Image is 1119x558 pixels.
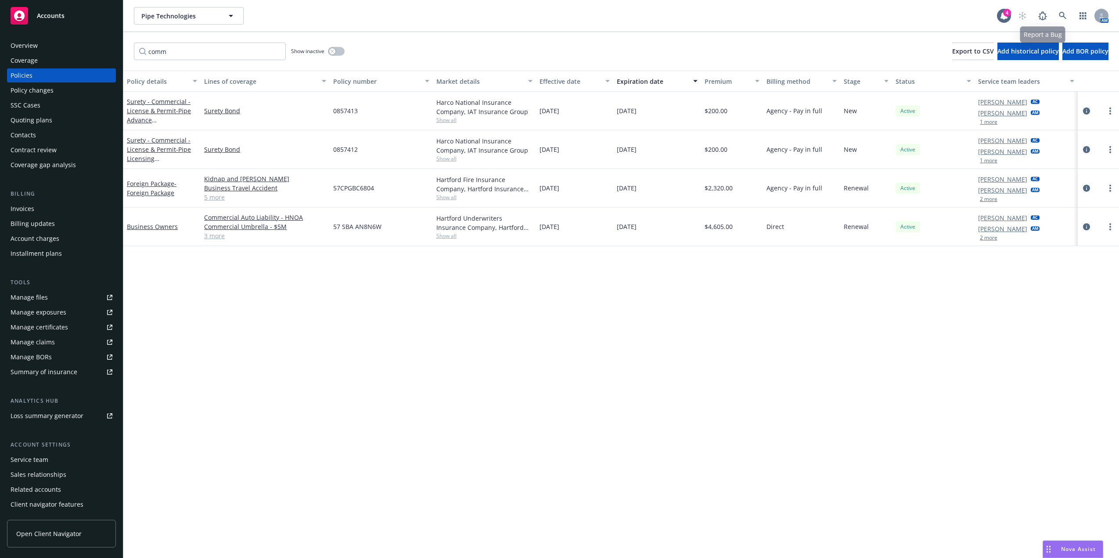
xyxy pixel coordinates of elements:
[7,54,116,68] a: Coverage
[11,98,40,112] div: SSC Cases
[613,71,701,92] button: Expiration date
[952,47,994,55] span: Export to CSV
[766,106,822,115] span: Agency - Pay in full
[333,106,358,115] span: 0857413
[978,175,1027,184] a: [PERSON_NAME]
[844,222,869,231] span: Renewal
[766,222,784,231] span: Direct
[1043,541,1054,558] div: Drag to move
[975,71,1078,92] button: Service team leaders
[11,305,66,319] div: Manage exposures
[899,184,917,192] span: Active
[844,183,869,193] span: Renewal
[436,193,533,201] span: Show all
[899,107,917,115] span: Active
[978,108,1027,118] a: [PERSON_NAME]
[7,468,116,482] a: Sales relationships
[705,145,727,154] span: $200.00
[540,145,559,154] span: [DATE]
[204,145,326,154] a: Surety Bond
[705,183,733,193] span: $2,320.00
[11,512,49,526] div: Client access
[127,179,176,197] span: - Foreign Package
[1034,7,1051,25] a: Report a Bug
[436,136,533,155] div: Harco National Insurance Company, IAT Insurance Group
[705,77,750,86] div: Premium
[204,231,326,240] a: 3 more
[11,453,48,467] div: Service team
[436,98,533,116] div: Harco National Insurance Company, IAT Insurance Group
[7,278,116,287] div: Tools
[11,143,57,157] div: Contract review
[540,77,600,86] div: Effective date
[11,497,83,511] div: Client navigator features
[7,397,116,405] div: Analytics hub
[978,147,1027,156] a: [PERSON_NAME]
[1081,144,1092,155] a: circleInformation
[1062,43,1108,60] button: Add BOR policy
[11,68,32,82] div: Policies
[436,232,533,240] span: Show all
[536,71,613,92] button: Effective date
[7,320,116,334] a: Manage certificates
[1003,9,1011,17] div: 4
[127,222,178,231] a: Business Owners
[896,77,961,86] div: Status
[7,217,116,231] a: Billing updates
[978,186,1027,195] a: [PERSON_NAME]
[1061,545,1096,553] span: Nova Assist
[540,222,559,231] span: [DATE]
[11,54,38,68] div: Coverage
[204,193,326,202] a: 5 more
[11,320,68,334] div: Manage certificates
[980,158,997,163] button: 1 more
[123,71,201,92] button: Policy details
[134,7,244,25] button: Pipe Technologies
[978,77,1065,86] div: Service team leaders
[7,128,116,142] a: Contacts
[7,440,116,449] div: Account settings
[1105,144,1115,155] a: more
[978,213,1027,222] a: [PERSON_NAME]
[7,158,116,172] a: Coverage gap analysis
[127,179,176,197] a: Foreign Package
[433,71,536,92] button: Market details
[705,222,733,231] span: $4,605.00
[11,290,48,304] div: Manage files
[11,468,66,482] div: Sales relationships
[844,77,879,86] div: Stage
[1062,47,1108,55] span: Add BOR policy
[892,71,975,92] button: Status
[980,197,997,202] button: 2 more
[11,158,76,172] div: Coverage gap analysis
[1105,183,1115,193] a: more
[204,213,326,222] a: Commercial Auto Liability - HNOA
[766,77,827,86] div: Billing method
[7,483,116,497] a: Related accounts
[333,222,381,231] span: 57 SBA AN8N6W
[997,47,1059,55] span: Add historical policy
[127,97,192,152] a: Surety - Commercial - License & Permit
[16,529,82,538] span: Open Client Navigator
[7,143,116,157] a: Contract review
[333,77,420,86] div: Policy number
[705,106,727,115] span: $200.00
[7,247,116,261] a: Installment plans
[763,71,840,92] button: Billing method
[7,98,116,112] a: SSC Cases
[204,174,326,183] a: Kidnap and [PERSON_NAME]
[1081,183,1092,193] a: circleInformation
[11,202,34,216] div: Invoices
[11,483,61,497] div: Related accounts
[701,71,763,92] button: Premium
[7,453,116,467] a: Service team
[7,4,116,28] a: Accounts
[436,77,523,86] div: Market details
[7,113,116,127] a: Quoting plans
[7,305,116,319] a: Manage exposures
[844,106,857,115] span: New
[7,83,116,97] a: Policy changes
[7,202,116,216] a: Invoices
[11,83,54,97] div: Policy changes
